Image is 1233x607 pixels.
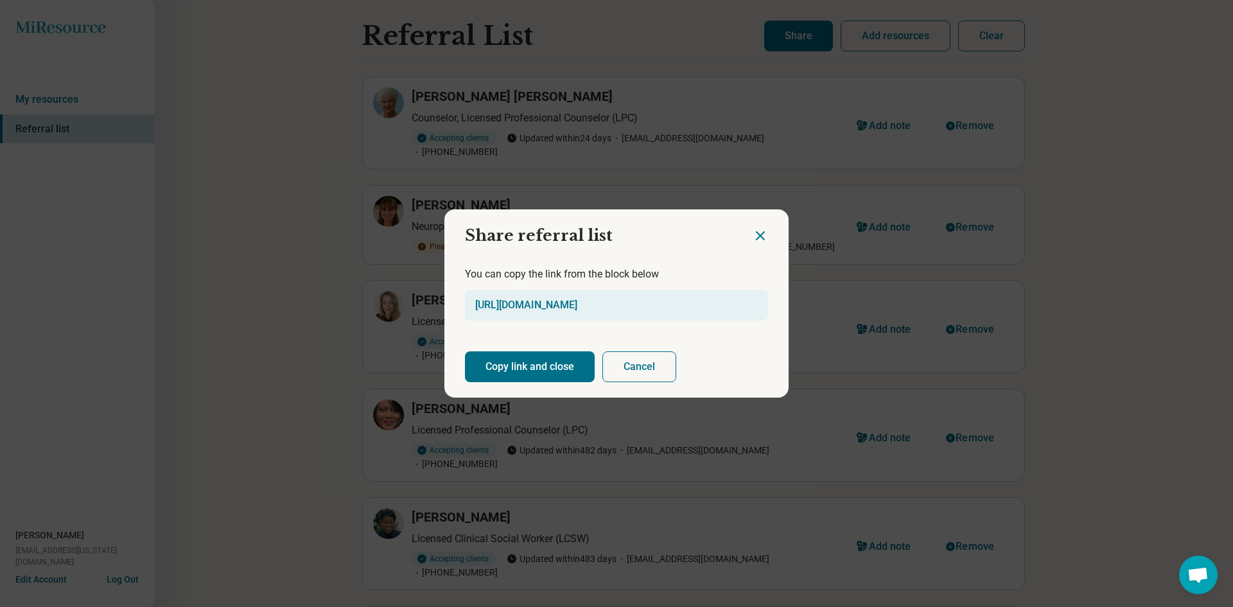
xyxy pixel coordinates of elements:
h2: Share referral list [444,209,753,252]
a: [URL][DOMAIN_NAME] [475,299,577,311]
button: Copy link and close [465,351,595,382]
button: Cancel [602,351,676,382]
button: Close dialog [753,228,768,243]
p: You can copy the link from the block below [465,267,768,282]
